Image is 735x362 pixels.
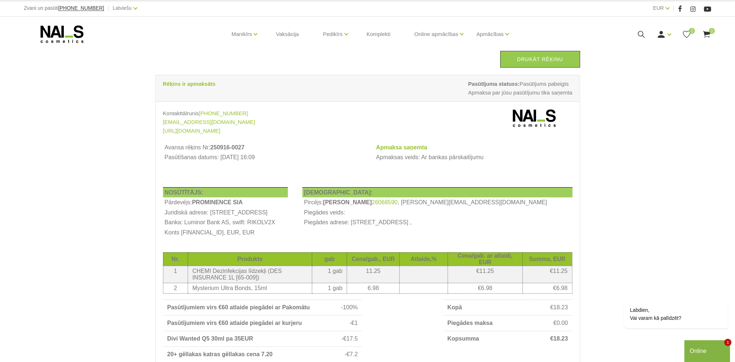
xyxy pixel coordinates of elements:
strong: Rēķins ir apmaksāts [163,81,216,87]
td: Piegādes veids: [302,208,572,218]
th: Banka: Luminor Bank AS, swift: RIKOLV2X [163,218,288,228]
th: Atlaide,% [400,252,448,266]
td: 1 [163,266,188,283]
span: -€7.2 [344,351,358,357]
span: | [108,4,109,13]
th: Summa, EUR [522,252,572,266]
td: €6.98 [522,283,572,293]
span: -€1 [349,320,358,326]
strong: Pasūtījuma statuss: [468,81,520,87]
th: Nr. [163,252,188,266]
b: [PERSON_NAME] [323,199,372,205]
strong: Pasūtījumiem virs €60 atlaide piegādei ar Pakomātu [167,304,310,310]
div: Zvani un pasūti [24,4,104,13]
a: Apmācības [476,20,503,49]
div: Kontakttālrunis [163,109,362,118]
span: -€17.5 [341,335,358,342]
a: 0 [682,30,691,39]
td: 11.25 [347,266,400,283]
a: 26068590 [372,199,397,206]
td: Apmaksas veids: Ar bankas pārskaitījumu [374,153,572,163]
span: Pasūtījums pabeigts Apmaksa par jūsu pasūtījumu tika saņemta [468,80,572,97]
a: Drukāt rēķinu [500,51,580,68]
a: Latviešu [113,4,132,12]
th: Produkts [188,252,312,266]
b: 250916-0027 [210,144,244,150]
strong: Piegādes maksa [448,320,493,326]
span: 0 [709,28,715,34]
iframe: chat widget [601,234,731,337]
a: Vaksācija [270,17,305,52]
th: Avansa rēķins Nr: [163,142,360,153]
td: Mysterium Ultra Bonds, 15ml [188,283,312,293]
a: [EMAIL_ADDRESS][DOMAIN_NAME] [163,118,255,126]
a: [URL][DOMAIN_NAME] [163,126,220,135]
td: €6.98 [448,283,522,293]
span: -100% [341,304,358,310]
a: Manikīrs [232,20,252,49]
td: Piegādes adrese: [STREET_ADDRESS] , [302,218,572,228]
span: 18.23 [553,304,568,310]
th: NOSŪTĪTĀJS: [163,187,288,197]
a: Pedikīrs [323,20,342,49]
th: Konts [FINANCIAL_ID], EUR, EUR [163,228,288,238]
td: CHEMI Dezinfekcijas līdzekļi (DES INSURANCE 1L [65-009]) [188,266,312,283]
strong: 20+ gēllakas katras gēllakas cena 7.20 [167,351,273,357]
a: Online apmācības [414,20,458,49]
strong: Apmaksa saņemta [376,144,427,150]
a: [PHONE_NUMBER] [199,109,248,118]
td: Pircējs: , [PERSON_NAME][EMAIL_ADDRESS][DOMAIN_NAME] [302,197,572,208]
td: 2 [163,283,188,293]
td: €11.25 [522,266,572,283]
td: 6.98 [347,283,400,293]
span: | [673,4,674,13]
span: € [550,304,554,310]
td: Pasūtīšanas datums: [DATE] 16:09 [163,153,360,163]
th: Juridiskā adrese: [STREET_ADDRESS] [163,208,288,218]
a: EUR [653,4,664,12]
th: Cena/gab., EUR [347,252,400,266]
b: PROMINENCE SIA [192,199,243,205]
strong: Kopsumma [448,335,479,342]
iframe: chat widget [684,339,731,362]
span: 0 [689,28,695,34]
th: gab [312,252,347,266]
strong: Divi Wanted Q5 30ml pa 35EUR [167,335,253,342]
th: [DEMOGRAPHIC_DATA]: [302,187,572,197]
span: 18.23 [553,335,568,342]
td: 1 gab [312,266,347,283]
span: € [553,320,556,326]
a: 0 [702,30,711,39]
a: Komplekti [361,17,396,52]
a: [PHONE_NUMBER] [58,5,104,11]
span: € [550,335,554,342]
strong: Kopā [448,304,462,310]
td: €11.25 [448,266,522,283]
td: 1 gab [312,283,347,293]
span: 0.00 [556,320,568,326]
td: Pārdevējs: [163,197,288,208]
td: Avansa rēķins izdrukāts: [DATE] 07:10:31 [163,162,360,173]
strong: Pasūtījumiem virs €60 atlaide piegādei ar kurjeru [167,320,302,326]
th: Cena/gab. ar atlaidi, EUR [448,252,522,266]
